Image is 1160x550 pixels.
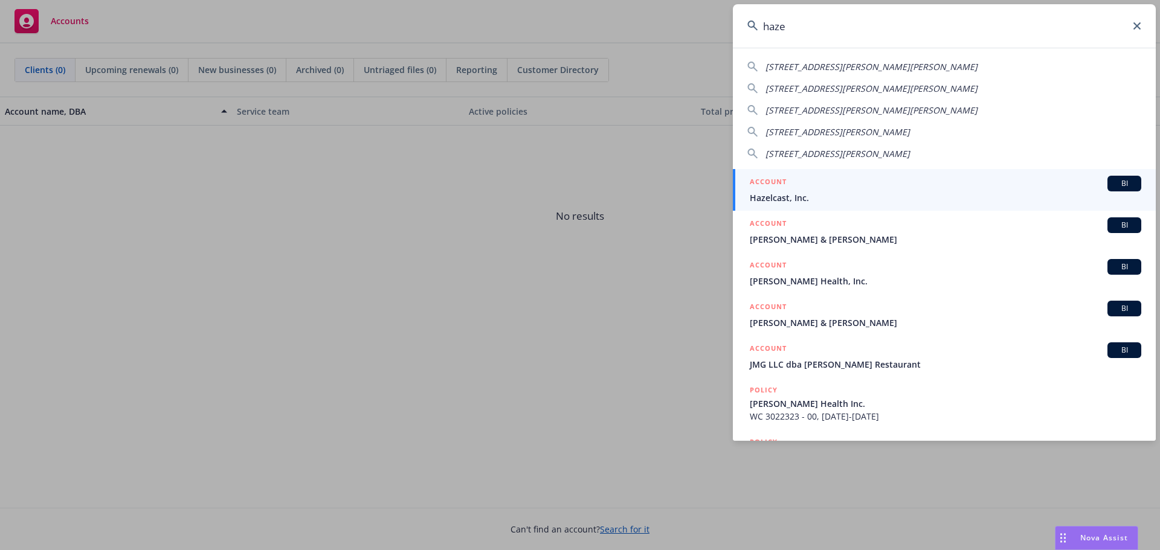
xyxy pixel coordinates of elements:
[750,316,1141,329] span: [PERSON_NAME] & [PERSON_NAME]
[750,410,1141,423] span: WC 3022323 - 00, [DATE]-[DATE]
[1055,526,1138,550] button: Nova Assist
[733,429,1156,481] a: POLICY
[733,336,1156,377] a: ACCOUNTBIJMG LLC dba [PERSON_NAME] Restaurant
[750,301,787,315] h5: ACCOUNT
[1055,526,1071,549] div: Drag to move
[765,61,978,72] span: [STREET_ADDRESS][PERSON_NAME][PERSON_NAME]
[750,358,1141,371] span: JMG LLC dba [PERSON_NAME] Restaurant
[765,126,910,138] span: [STREET_ADDRESS][PERSON_NAME]
[733,211,1156,252] a: ACCOUNTBI[PERSON_NAME] & [PERSON_NAME]
[1080,532,1128,543] span: Nova Assist
[750,275,1141,287] span: [PERSON_NAME] Health, Inc.
[750,436,778,448] h5: POLICY
[750,176,787,190] h5: ACCOUNT
[1112,178,1136,189] span: BI
[750,191,1141,204] span: Hazelcast, Inc.
[765,148,910,159] span: [STREET_ADDRESS][PERSON_NAME]
[750,233,1141,246] span: [PERSON_NAME] & [PERSON_NAME]
[1112,303,1136,314] span: BI
[733,169,1156,211] a: ACCOUNTBIHazelcast, Inc.
[765,104,978,116] span: [STREET_ADDRESS][PERSON_NAME][PERSON_NAME]
[750,342,787,357] h5: ACCOUNT
[733,294,1156,336] a: ACCOUNTBI[PERSON_NAME] & [PERSON_NAME]
[733,252,1156,294] a: ACCOUNTBI[PERSON_NAME] Health, Inc.
[1112,220,1136,231] span: BI
[765,83,978,94] span: [STREET_ADDRESS][PERSON_NAME][PERSON_NAME]
[1112,261,1136,272] span: BI
[750,217,787,232] h5: ACCOUNT
[733,377,1156,429] a: POLICY[PERSON_NAME] Health Inc.WC 3022323 - 00, [DATE]-[DATE]
[750,384,778,396] h5: POLICY
[733,4,1156,48] input: Search...
[1112,345,1136,356] span: BI
[750,397,1141,410] span: [PERSON_NAME] Health Inc.
[750,259,787,273] h5: ACCOUNT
